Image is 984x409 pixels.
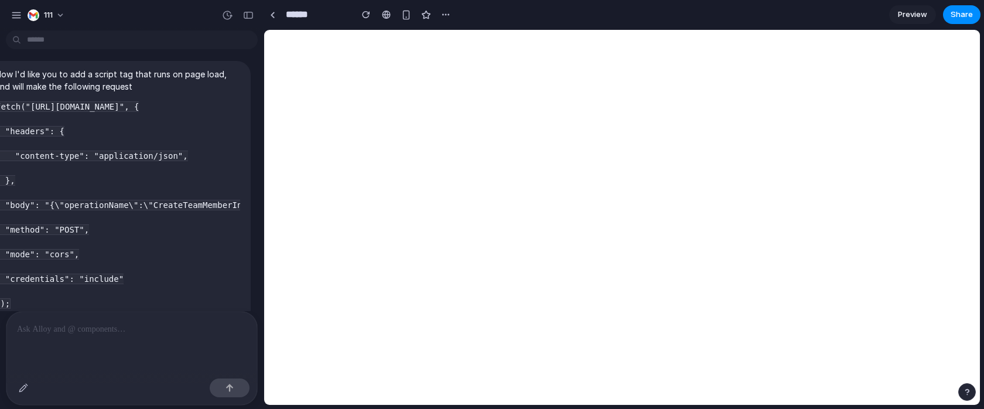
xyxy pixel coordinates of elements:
a: Preview [889,5,936,24]
span: 111 [44,9,53,21]
span: Preview [898,9,927,21]
button: Share [943,5,980,24]
button: 111 [23,6,71,25]
span: Share [951,9,973,21]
